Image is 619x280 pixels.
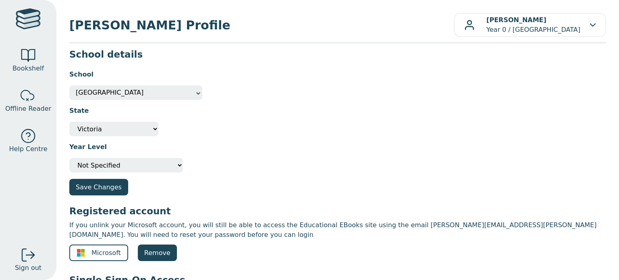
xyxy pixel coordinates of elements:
[454,13,606,37] button: [PERSON_NAME]Year 0 / [GEOGRAPHIC_DATA]
[486,15,580,35] p: Year 0 / [GEOGRAPHIC_DATA]
[76,85,196,100] span: Lilydale Heights College
[69,48,606,60] h3: School details
[69,16,454,34] span: [PERSON_NAME] Profile
[12,64,44,73] span: Bookshelf
[69,179,128,195] button: Save Changes
[69,70,93,79] label: School
[77,249,85,257] img: ms-symbollockup_mssymbol_19.svg
[69,220,606,240] p: If you unlink your Microsoft account, you will still be able to access the Educational EBooks sit...
[15,263,42,273] span: Sign out
[5,104,51,114] span: Offline Reader
[9,144,47,154] span: Help Centre
[69,142,107,152] label: Year Level
[138,245,177,261] a: Remove
[91,248,121,258] span: Microsoft
[69,106,89,116] label: State
[69,205,606,217] h3: Registered account
[486,16,546,24] b: [PERSON_NAME]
